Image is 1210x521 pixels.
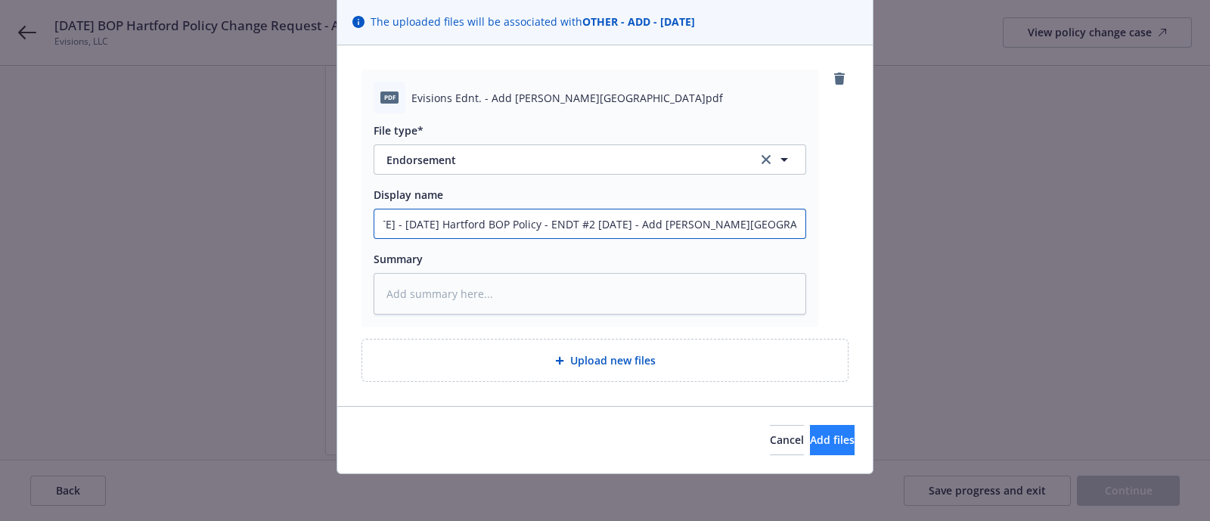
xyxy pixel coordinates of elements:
span: Cancel [770,433,804,447]
span: Upload new files [570,352,656,368]
a: clear selection [757,150,775,169]
span: Endorsement [386,152,737,168]
button: Endorsementclear selection [374,144,806,175]
a: remove [830,70,849,88]
span: Evisions Ednt. - Add [PERSON_NAME][GEOGRAPHIC_DATA]pdf [411,90,723,106]
span: Add files [810,433,855,447]
button: Add files [810,425,855,455]
span: File type* [374,123,423,138]
span: Summary [374,252,423,266]
span: pdf [380,91,399,103]
button: Cancel [770,425,804,455]
span: Display name [374,188,443,202]
strong: OTHER - ADD - [DATE] [582,14,695,29]
div: Upload new files [361,339,849,382]
span: The uploaded files will be associated with [371,14,695,29]
input: Add display name here... [374,209,805,238]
